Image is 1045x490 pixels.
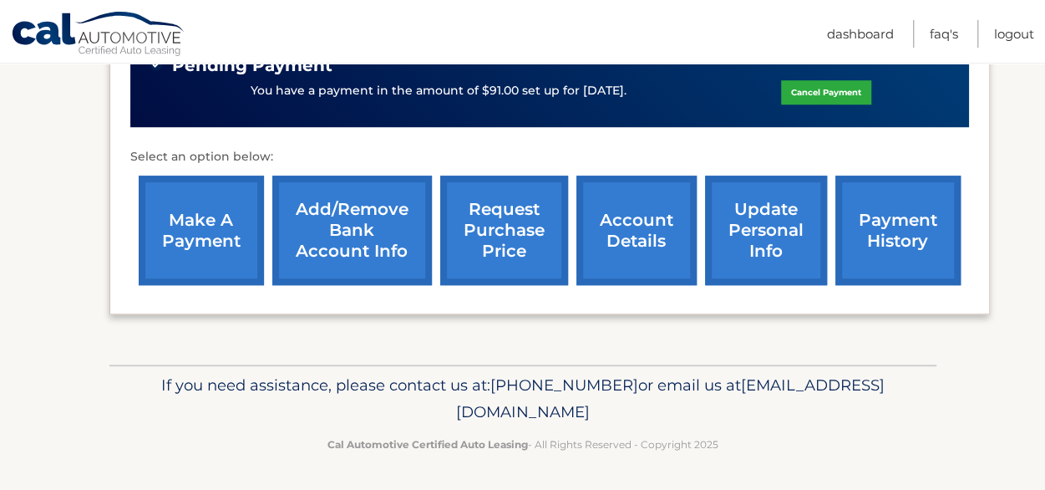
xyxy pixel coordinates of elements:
a: Cancel Payment [781,80,871,105]
span: [EMAIL_ADDRESS][DOMAIN_NAME] [456,375,885,421]
p: You have a payment in the amount of $91.00 set up for [DATE]. [251,82,626,100]
span: Pending Payment [172,55,332,76]
a: FAQ's [930,20,958,48]
a: request purchase price [440,176,568,285]
span: [PHONE_NUMBER] [490,375,638,395]
p: - All Rights Reserved - Copyright 2025 [120,436,926,453]
a: payment history [835,176,961,285]
a: Logout [994,20,1034,48]
a: Add/Remove bank account info [272,176,432,285]
a: account details [576,176,697,285]
strong: Cal Automotive Certified Auto Leasing [327,438,528,451]
a: make a payment [139,176,264,285]
p: If you need assistance, please contact us at: or email us at [120,372,926,426]
a: Dashboard [827,20,894,48]
img: check-green.svg [150,59,162,70]
a: Cal Automotive [11,11,186,59]
p: Select an option below: [130,147,969,167]
a: update personal info [705,176,827,285]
